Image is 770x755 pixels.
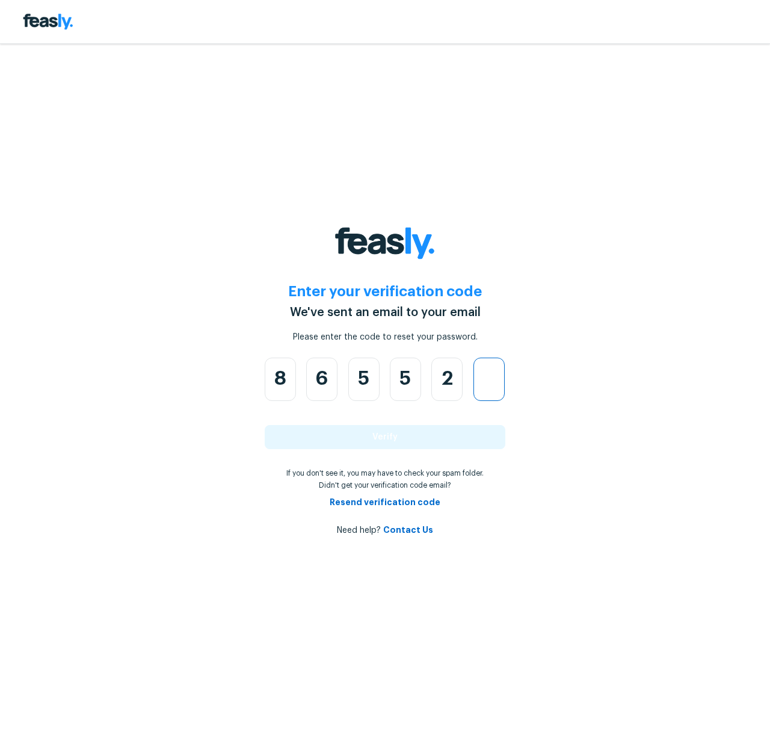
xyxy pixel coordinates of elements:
div: Need help? [265,524,505,536]
img: Feasly [327,219,443,267]
a: Resend verification code [330,498,440,506]
span: Verify [372,433,398,441]
p: If you don't see it, you may have to check your spam folder. [265,468,505,478]
a: Contact Us [383,526,433,534]
img: Feasly [19,10,77,34]
div: We've sent an email to your email [290,303,481,322]
div: Please enter the code to reset your password. [293,331,478,343]
p: Didn't get your verification code email? [265,480,505,490]
button: Verify [265,425,505,449]
h2: Enter your verification code [288,282,482,301]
